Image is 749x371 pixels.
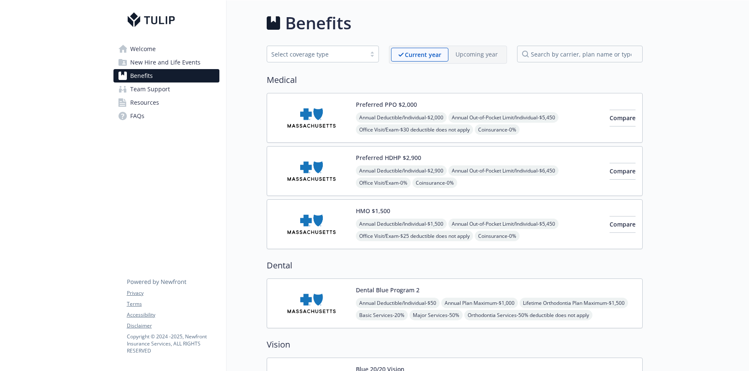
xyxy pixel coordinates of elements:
[113,96,219,109] a: Resources
[610,220,636,228] span: Compare
[356,219,447,229] span: Annual Deductible/Individual - $1,500
[520,298,628,308] span: Lifetime Orthodontia Plan Maximum - $1,500
[274,100,349,136] img: Blue Cross and Blue Shield of Massachusetts, Inc. carrier logo
[130,56,201,69] span: New Hire and Life Events
[610,163,636,180] button: Compare
[113,69,219,82] a: Benefits
[127,333,219,354] p: Copyright © 2024 - 2025 , Newfront Insurance Services, ALL RIGHTS RESERVED
[610,114,636,122] span: Compare
[464,310,592,320] span: Orthodontia Services - 50% deductible does not apply
[267,338,643,351] h2: Vision
[475,124,520,135] span: Coinsurance - 0%
[517,46,643,62] input: search by carrier, plan name or type
[274,286,349,321] img: Blue Cross and Blue Shield of Massachusetts, Inc. carrier logo
[610,110,636,126] button: Compare
[271,50,362,59] div: Select coverage type
[356,206,390,215] button: HMO $1,500
[610,167,636,175] span: Compare
[113,82,219,96] a: Team Support
[267,74,643,86] h2: Medical
[285,10,351,36] h1: Benefits
[274,206,349,242] img: Blue Cross and Blue Shield of Massachusetts, Inc. carrier logo
[356,165,447,176] span: Annual Deductible/Individual - $2,900
[409,310,463,320] span: Major Services - 50%
[130,109,144,123] span: FAQs
[356,231,473,241] span: Office Visit/Exam - $25 deductible does not apply
[356,286,420,294] button: Dental Blue Program 2
[130,42,156,56] span: Welcome
[356,153,421,162] button: Preferred HDHP $2,900
[127,289,219,297] a: Privacy
[356,124,473,135] span: Office Visit/Exam - $30 deductible does not apply
[127,311,219,319] a: Accessibility
[127,322,219,330] a: Disclaimer
[356,310,408,320] span: Basic Services - 20%
[130,96,159,109] span: Resources
[448,112,559,123] span: Annual Out-of-Pocket Limit/Individual - $5,450
[356,178,411,188] span: Office Visit/Exam - 0%
[130,69,153,82] span: Benefits
[267,259,643,272] h2: Dental
[475,231,520,241] span: Coinsurance - 0%
[448,165,559,176] span: Annual Out-of-Pocket Limit/Individual - $6,450
[127,300,219,308] a: Terms
[405,50,441,59] p: Current year
[130,82,170,96] span: Team Support
[448,219,559,229] span: Annual Out-of-Pocket Limit/Individual - $5,450
[610,216,636,233] button: Compare
[356,112,447,123] span: Annual Deductible/Individual - $2,000
[441,298,518,308] span: Annual Plan Maximum - $1,000
[356,100,417,109] button: Preferred PPO $2,000
[113,42,219,56] a: Welcome
[113,56,219,69] a: New Hire and Life Events
[274,153,349,189] img: Blue Cross and Blue Shield of Massachusetts, Inc. carrier logo
[412,178,457,188] span: Coinsurance - 0%
[113,109,219,123] a: FAQs
[456,50,498,59] p: Upcoming year
[448,48,505,62] span: Upcoming year
[356,298,440,308] span: Annual Deductible/Individual - $50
